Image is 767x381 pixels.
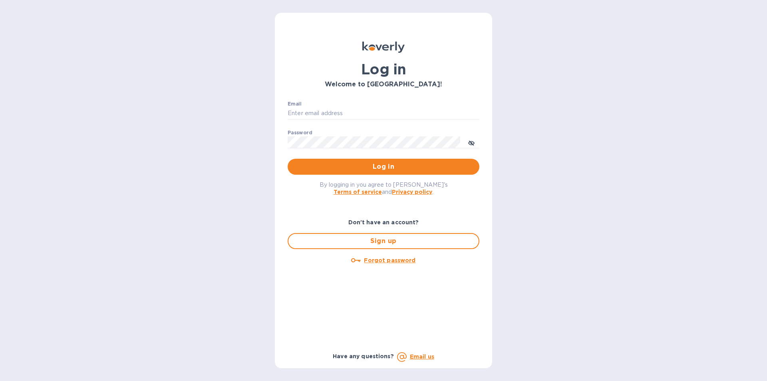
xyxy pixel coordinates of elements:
[288,81,479,88] h3: Welcome to [GEOGRAPHIC_DATA]!
[348,219,419,225] b: Don't have an account?
[320,182,448,195] span: By logging in you agree to [PERSON_NAME]'s and .
[463,134,479,150] button: toggle password visibility
[288,102,302,107] label: Email
[392,189,432,195] a: Privacy policy
[288,61,479,78] h1: Log in
[288,130,312,135] label: Password
[364,257,415,263] u: Forgot password
[288,108,479,120] input: Enter email address
[295,236,472,246] span: Sign up
[288,159,479,175] button: Log in
[294,162,473,172] span: Log in
[410,353,434,360] a: Email us
[288,233,479,249] button: Sign up
[362,42,405,53] img: Koverly
[334,189,382,195] a: Terms of service
[333,353,394,359] b: Have any questions?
